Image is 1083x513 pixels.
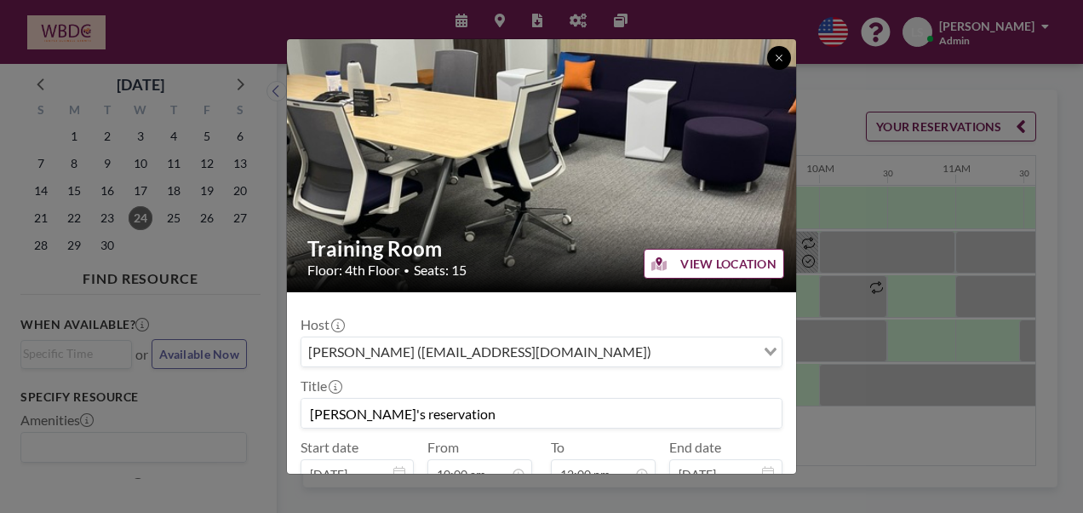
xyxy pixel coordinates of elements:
[305,341,655,363] span: [PERSON_NAME] ([EMAIL_ADDRESS][DOMAIN_NAME])
[307,262,399,279] span: Floor: 4th Floor
[307,236,777,262] h2: Training Room
[427,439,459,456] label: From
[656,341,754,363] input: Search for option
[301,378,341,395] label: Title
[301,316,343,333] label: Host
[301,337,782,366] div: Search for option
[404,264,410,277] span: •
[301,399,782,428] input: (No title)
[414,262,467,279] span: Seats: 15
[644,249,784,279] button: VIEW LOCATION
[301,439,358,456] label: Start date
[551,439,564,456] label: To
[669,439,721,456] label: End date
[539,445,544,482] span: -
